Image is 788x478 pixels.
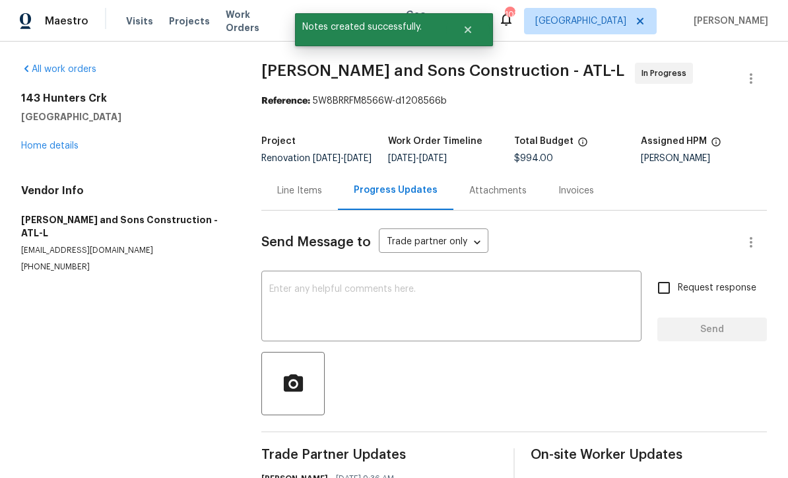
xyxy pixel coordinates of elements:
[261,94,767,108] div: 5W8BRRFM8566W-d1208566b
[406,8,482,34] span: Geo Assignments
[21,245,230,256] p: [EMAIL_ADDRESS][DOMAIN_NAME]
[21,141,79,151] a: Home details
[577,137,588,154] span: The total cost of line items that have been proposed by Opendoor. This sum includes line items th...
[514,137,574,146] h5: Total Budget
[688,15,768,28] span: [PERSON_NAME]
[169,15,210,28] span: Projects
[261,154,372,163] span: Renovation
[261,236,371,249] span: Send Message to
[295,13,446,41] span: Notes created successfully.
[535,15,626,28] span: [GEOGRAPHIC_DATA]
[641,67,692,80] span: In Progress
[531,448,767,461] span: On-site Worker Updates
[446,17,490,43] button: Close
[641,154,768,163] div: [PERSON_NAME]
[678,281,756,295] span: Request response
[21,261,230,273] p: [PHONE_NUMBER]
[21,213,230,240] h5: [PERSON_NAME] and Sons Construction - ATL-L
[313,154,341,163] span: [DATE]
[379,232,488,254] div: Trade partner only
[261,448,498,461] span: Trade Partner Updates
[469,184,527,197] div: Attachments
[126,15,153,28] span: Visits
[388,154,416,163] span: [DATE]
[226,8,279,34] span: Work Orders
[261,137,296,146] h5: Project
[21,65,96,74] a: All work orders
[558,184,594,197] div: Invoices
[344,154,372,163] span: [DATE]
[45,15,88,28] span: Maestro
[388,137,482,146] h5: Work Order Timeline
[711,137,721,154] span: The hpm assigned to this work order.
[514,154,553,163] span: $994.00
[21,110,230,123] h5: [GEOGRAPHIC_DATA]
[419,154,447,163] span: [DATE]
[21,92,230,105] h2: 143 Hunters Crk
[313,154,372,163] span: -
[261,63,624,79] span: [PERSON_NAME] and Sons Construction - ATL-L
[261,96,310,106] b: Reference:
[277,184,322,197] div: Line Items
[21,184,230,197] h4: Vendor Info
[388,154,447,163] span: -
[354,184,438,197] div: Progress Updates
[641,137,707,146] h5: Assigned HPM
[505,8,514,21] div: 103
